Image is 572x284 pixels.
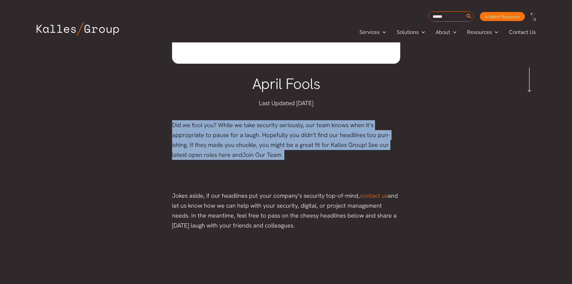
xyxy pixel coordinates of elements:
[172,120,400,160] p: Did we fool you? While we take security seriously, our team knows when it’s appropriate to pause ...
[391,28,430,37] a: SolutionsMenu Toggle
[450,28,456,37] span: Menu Toggle
[509,28,536,37] span: Contact Us
[172,191,400,231] p: Jokes aside, if our headlines put your company’s security top-of-mind, and let us know how we can...
[242,151,283,159] a: Join Our Team.
[480,12,525,21] a: Incident Response
[359,28,380,37] span: Services
[492,28,498,37] span: Menu Toggle
[436,28,450,37] span: About
[467,28,492,37] span: Resources
[504,28,542,37] a: Contact Us
[354,27,541,37] nav: Primary Site Navigation
[397,28,419,37] span: Solutions
[252,74,320,93] span: April Fools
[354,28,391,37] a: ServicesMenu Toggle
[380,28,386,37] span: Menu Toggle
[465,12,473,21] button: Search
[462,28,504,37] a: ResourcesMenu Toggle
[360,192,388,200] a: contact us
[430,28,462,37] a: AboutMenu Toggle
[259,99,313,107] span: Last Updated [DATE]
[419,28,425,37] span: Menu Toggle
[37,22,119,36] img: Kalles Group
